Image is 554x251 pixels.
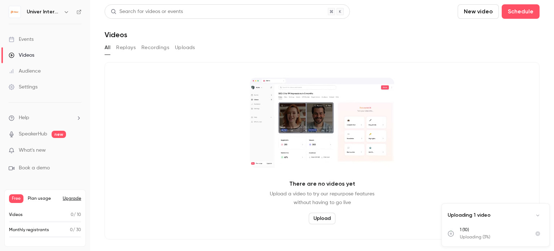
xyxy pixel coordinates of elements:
button: Upgrade [63,196,81,202]
p: Uploading 1 video [448,212,491,219]
span: Book a demo [19,164,50,172]
div: Audience [9,68,41,75]
img: Univer International FZ LLC [9,6,21,18]
li: help-dropdown-opener [9,114,82,122]
button: Upload [309,213,335,224]
button: Replays [116,42,136,53]
h1: Videos [105,30,127,39]
div: Videos [9,52,34,59]
span: Free [9,194,23,203]
button: Cancel upload [532,228,544,239]
p: / 10 [71,212,81,218]
ul: Uploads list [442,227,549,246]
div: Search for videos or events [111,8,183,16]
span: Help [19,114,29,122]
button: Schedule [502,4,540,19]
button: Collapse uploads list [532,209,544,221]
section: Videos [105,4,540,247]
span: 0 [70,228,73,232]
span: What's new [19,147,46,154]
button: Uploads [175,42,195,53]
button: New video [458,4,499,19]
button: All [105,42,110,53]
p: Monthly registrants [9,227,49,233]
a: SpeakerHub [19,130,47,138]
p: Videos [9,212,23,218]
p: / 30 [70,227,81,233]
p: Upload a video to try our repurpose features without having to go live [270,190,374,207]
iframe: Noticeable Trigger [73,147,82,154]
p: Uploading (3%) [460,234,526,241]
div: Settings [9,83,38,91]
h6: Univer International FZ LLC [27,8,61,16]
span: new [52,131,66,138]
p: There are no videos yet [289,179,355,188]
span: Plan usage [28,196,58,202]
span: 0 [71,213,74,217]
div: Events [9,36,34,43]
p: 1 (10) [460,227,526,233]
button: Recordings [141,42,169,53]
